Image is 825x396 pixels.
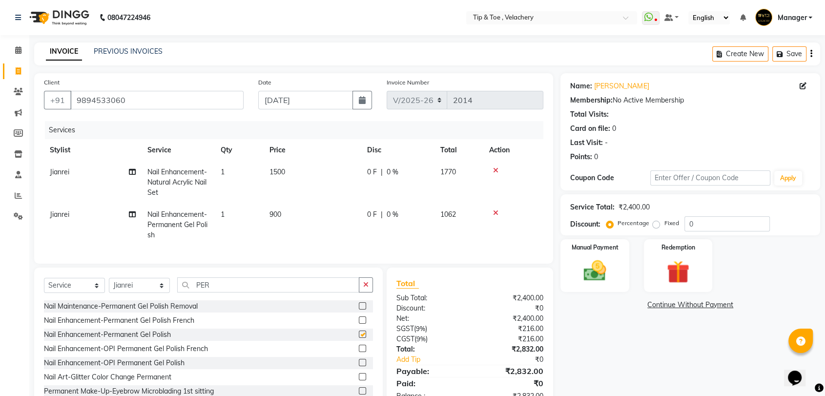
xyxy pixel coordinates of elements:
[562,300,818,310] a: Continue Without Payment
[619,202,649,212] div: ₹2,400.00
[44,139,142,161] th: Stylist
[44,344,208,354] div: Nail Enhancement-OPI Permanent Gel Polish French
[416,325,425,333] span: 9%
[44,330,171,340] div: Nail Enhancement-Permanent Gel Polish
[664,219,679,228] label: Fixed
[774,171,802,186] button: Apply
[650,170,770,186] input: Enter Offer / Coupon Code
[269,210,281,219] span: 900
[94,47,163,56] a: PREVIOUS INVOICES
[107,4,150,31] b: 08047224946
[784,357,815,386] iframe: chat widget
[45,121,551,139] div: Services
[44,301,198,312] div: Nail Maintenance-Permanent Gel Polish Removal
[570,202,615,212] div: Service Total:
[570,124,610,134] div: Card on file:
[660,258,696,286] img: _gift.svg
[618,219,649,228] label: Percentage
[269,167,285,176] span: 1500
[570,138,603,148] div: Last Visit:
[44,91,71,109] button: +91
[389,293,470,303] div: Sub Total:
[777,13,806,23] span: Manager
[387,209,398,220] span: 0 %
[215,139,264,161] th: Qty
[570,109,609,120] div: Total Visits:
[221,210,225,219] span: 1
[570,95,810,105] div: No Active Membership
[221,167,225,176] span: 1
[661,243,695,252] label: Redemption
[147,167,207,197] span: Nail Enhancement-Natural Acrylic Nail Set
[389,334,470,344] div: ( )
[389,354,483,365] a: Add Tip
[367,167,377,177] span: 0 F
[570,95,613,105] div: Membership:
[470,365,551,377] div: ₹2,832.00
[25,4,92,31] img: logo
[389,365,470,377] div: Payable:
[470,334,551,344] div: ₹216.00
[389,324,470,334] div: ( )
[396,278,419,289] span: Total
[470,324,551,334] div: ₹216.00
[594,81,649,91] a: [PERSON_NAME]
[612,124,616,134] div: 0
[264,139,361,161] th: Price
[434,139,483,161] th: Total
[470,293,551,303] div: ₹2,400.00
[605,138,608,148] div: -
[389,377,470,389] div: Paid:
[70,91,244,109] input: Search by Name/Mobile/Email/Code
[772,46,806,62] button: Save
[570,219,600,229] div: Discount:
[389,303,470,313] div: Discount:
[570,81,592,91] div: Name:
[389,313,470,324] div: Net:
[381,209,383,220] span: |
[258,78,271,87] label: Date
[470,344,551,354] div: ₹2,832.00
[50,167,69,176] span: Jianrei
[44,78,60,87] label: Client
[755,9,772,26] img: Manager
[44,358,185,368] div: Nail Enhancement-OPI Permanent Gel Polish
[367,209,377,220] span: 0 F
[594,152,598,162] div: 0
[389,344,470,354] div: Total:
[577,258,613,284] img: _cash.svg
[44,315,194,326] div: Nail Enhancement-Permanent Gel Polish French
[46,43,82,61] a: INVOICE
[396,324,414,333] span: SGST
[440,210,456,219] span: 1062
[570,173,650,183] div: Coupon Code
[483,354,551,365] div: ₹0
[470,313,551,324] div: ₹2,400.00
[483,139,543,161] th: Action
[470,377,551,389] div: ₹0
[470,303,551,313] div: ₹0
[396,334,414,343] span: CGST
[416,335,426,343] span: 9%
[44,372,171,382] div: Nail Art-Glitter Color Change Permanent
[387,78,429,87] label: Invoice Number
[147,210,207,239] span: Nail Enhancement-Permanent Gel Polish
[381,167,383,177] span: |
[50,210,69,219] span: Jianrei
[387,167,398,177] span: 0 %
[440,167,456,176] span: 1770
[361,139,434,161] th: Disc
[572,243,619,252] label: Manual Payment
[712,46,768,62] button: Create New
[570,152,592,162] div: Points:
[142,139,215,161] th: Service
[177,277,359,292] input: Search or Scan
